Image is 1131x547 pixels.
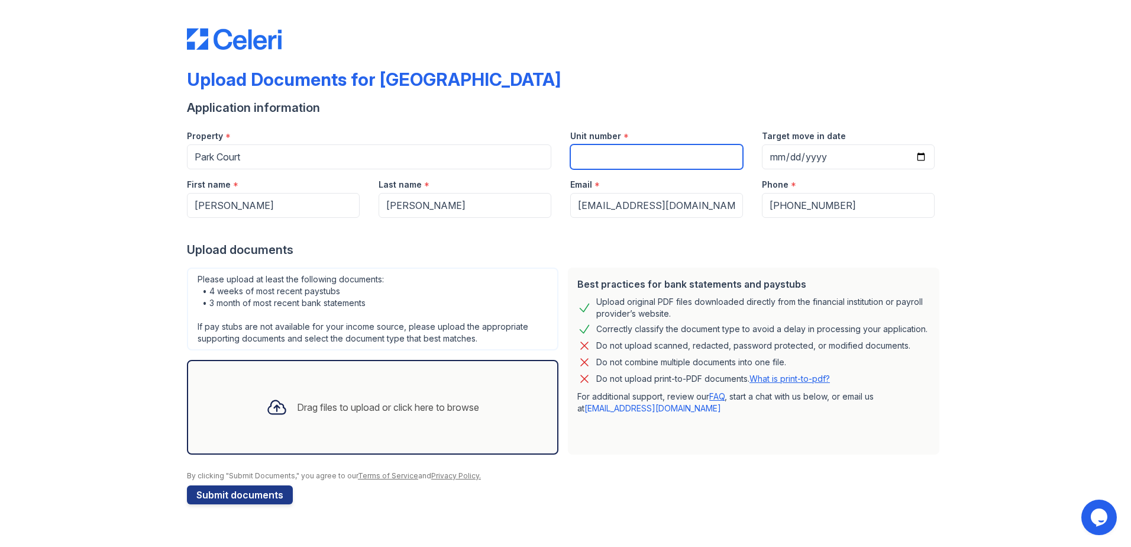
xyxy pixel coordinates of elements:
[762,179,789,191] label: Phone
[596,339,910,353] div: Do not upload scanned, redacted, password protected, or modified documents.
[187,471,944,481] div: By clicking "Submit Documents," you agree to our and
[187,485,293,504] button: Submit documents
[187,99,944,116] div: Application information
[749,374,830,384] a: What is print-to-pdf?
[596,373,830,385] p: Do not upload print-to-PDF documents.
[762,130,846,142] label: Target move in date
[187,242,944,258] div: Upload documents
[596,322,928,336] div: Correctly classify the document type to avoid a delay in processing your application.
[187,69,561,90] div: Upload Documents for [GEOGRAPHIC_DATA]
[187,179,231,191] label: First name
[1081,500,1119,535] iframe: chat widget
[596,355,786,369] div: Do not combine multiple documents into one file.
[570,130,621,142] label: Unit number
[577,391,930,414] p: For additional support, review our , start a chat with us below, or email us at
[431,471,481,480] a: Privacy Policy.
[709,391,725,401] a: FAQ
[584,403,721,413] a: [EMAIL_ADDRESS][DOMAIN_NAME]
[187,28,282,50] img: CE_Logo_Blue-a8612792a0a2168367f1c8372b55b34899dd931a85d93a1a3d3e32e68fde9ad4.png
[358,471,418,480] a: Terms of Service
[187,130,223,142] label: Property
[577,277,930,291] div: Best practices for bank statements and paystubs
[596,296,930,320] div: Upload original PDF files downloaded directly from the financial institution or payroll provider’...
[379,179,422,191] label: Last name
[187,268,558,350] div: Please upload at least the following documents: • 4 weeks of most recent paystubs • 3 month of mo...
[570,179,592,191] label: Email
[297,400,479,414] div: Drag files to upload or click here to browse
